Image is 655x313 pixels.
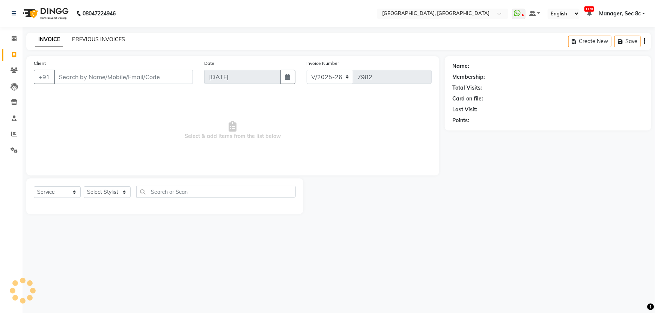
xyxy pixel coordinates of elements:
div: Card on file: [452,95,483,103]
img: logo [19,3,71,24]
label: Invoice Number [307,60,339,67]
div: Membership: [452,73,485,81]
input: Search by Name/Mobile/Email/Code [54,70,193,84]
span: Select & add items from the list below [34,93,432,168]
button: Create New [568,36,611,47]
button: +91 [34,70,55,84]
div: Points: [452,117,469,124]
span: Manager, Sec 8c [599,10,641,18]
label: Client [34,60,46,67]
div: Total Visits: [452,84,482,92]
div: Name: [452,62,469,70]
a: PREVIOUS INVOICES [72,36,125,43]
a: INVOICE [35,33,63,46]
input: Search or Scan [136,186,296,198]
label: Date [204,60,214,67]
a: 1170 [587,10,592,17]
span: 1170 [584,6,594,12]
div: Last Visit: [452,106,477,114]
button: Save [614,36,641,47]
b: 08047224946 [83,3,116,24]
